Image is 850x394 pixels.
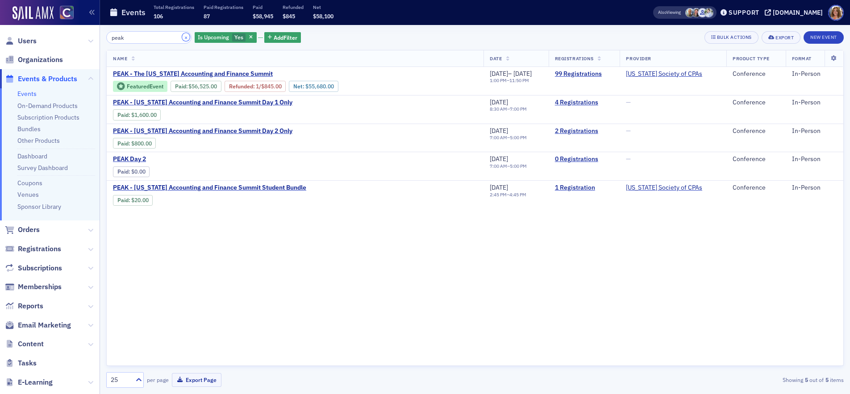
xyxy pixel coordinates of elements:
a: Memberships [5,282,62,292]
div: Paid: 147 - $5652500 [171,81,221,91]
div: – [490,70,532,78]
div: In-Person [792,99,837,107]
div: Featured Event [113,81,167,92]
span: Dan Baer [698,8,707,17]
a: [US_STATE] Society of CPAs [626,70,702,78]
span: 87 [204,12,210,20]
span: Colorado Society of CPAs [626,70,702,78]
span: Profile [828,5,844,21]
div: Refunded: 147 - $5652500 [225,81,286,91]
a: Users [5,36,37,46]
span: : [117,197,131,203]
span: Date [490,55,502,62]
span: Subscriptions [18,263,62,273]
a: Sponsor Library [17,203,61,211]
div: – [490,78,532,83]
span: Registrations [18,244,61,254]
span: $845.00 [261,83,282,90]
a: Venues [17,191,39,199]
a: Survey Dashboard [17,164,68,172]
span: Content [18,339,44,349]
a: Email Marketing [5,320,71,330]
button: Bulk Actions [704,31,758,44]
time: 11:50 PM [509,77,529,83]
span: $55,680.00 [305,83,334,90]
span: Viewing [658,9,681,16]
a: Paid [117,140,129,147]
a: Content [5,339,44,349]
time: 2:45 PM [490,191,507,198]
time: 1:00 PM [490,77,507,83]
span: [DATE] [513,70,532,78]
span: Name [113,55,127,62]
a: Organizations [5,55,63,65]
span: [DATE] [490,70,508,78]
a: 99 Registrations [555,70,614,78]
span: Orders [18,225,40,235]
a: Coupons [17,179,42,187]
div: 25 [111,375,130,385]
span: $58,945 [253,12,273,20]
input: Search… [106,31,192,44]
p: Paid Registrations [204,4,243,10]
div: Net: $5568000 [289,81,338,91]
a: Orders [5,225,40,235]
span: Provider [626,55,651,62]
a: 0 Registrations [555,155,614,163]
span: Derrol Moorhead [685,8,695,17]
a: Tasks [5,358,37,368]
button: × [182,33,190,41]
a: View Homepage [54,6,74,21]
a: Paid [117,112,129,118]
time: 7:00 PM [510,106,527,112]
span: — [626,127,631,135]
span: Users [18,36,37,46]
span: Format [792,55,812,62]
a: PEAK - [US_STATE] Accounting and Finance Summit Day 1 Only [113,99,292,107]
span: Events & Products [18,74,77,84]
span: [DATE] [490,127,508,135]
a: Reports [5,301,43,311]
div: In-Person [792,127,837,135]
div: Support [729,8,759,17]
a: Bundles [17,125,41,133]
span: Memberships [18,282,62,292]
a: PEAK Day 2 [113,155,263,163]
span: Yes [234,33,243,41]
span: Tasks [18,358,37,368]
span: Email Marketing [18,320,71,330]
div: Paid: 2 - $2000 [113,195,153,206]
a: Events & Products [5,74,77,84]
a: Subscriptions [5,263,62,273]
img: SailAMX [60,6,74,20]
div: Paid: 8 - $160000 [113,109,161,120]
span: $845 [283,12,295,20]
span: Registrations [555,55,594,62]
span: PEAK - The Colorado Accounting and Finance Summit [113,70,273,78]
span: Tiffany Carson [692,8,701,17]
a: 1 Registration [555,184,614,192]
div: Yes [195,32,257,43]
div: – [490,135,527,141]
a: Paid [117,168,129,175]
a: 2 Registrations [555,127,614,135]
span: [DATE] [490,155,508,163]
span: $56,525.00 [188,83,217,90]
div: Bulk Actions [717,35,752,40]
span: : [229,83,256,90]
span: : [117,140,131,147]
a: Refunded [229,83,253,90]
div: Conference [733,99,779,107]
a: Paid [117,197,129,203]
a: 4 Registrations [555,99,614,107]
strong: 5 [824,376,830,384]
a: New Event [804,33,844,41]
time: 4:45 PM [509,191,526,198]
span: $0.00 [131,168,146,175]
div: Showing out of items [604,376,844,384]
a: PEAK - [US_STATE] Accounting and Finance Summit Day 2 Only [113,127,292,135]
span: Is Upcoming [198,33,229,41]
h1: Events [121,7,146,18]
div: Export [775,35,794,40]
div: Featured Event [127,84,163,89]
